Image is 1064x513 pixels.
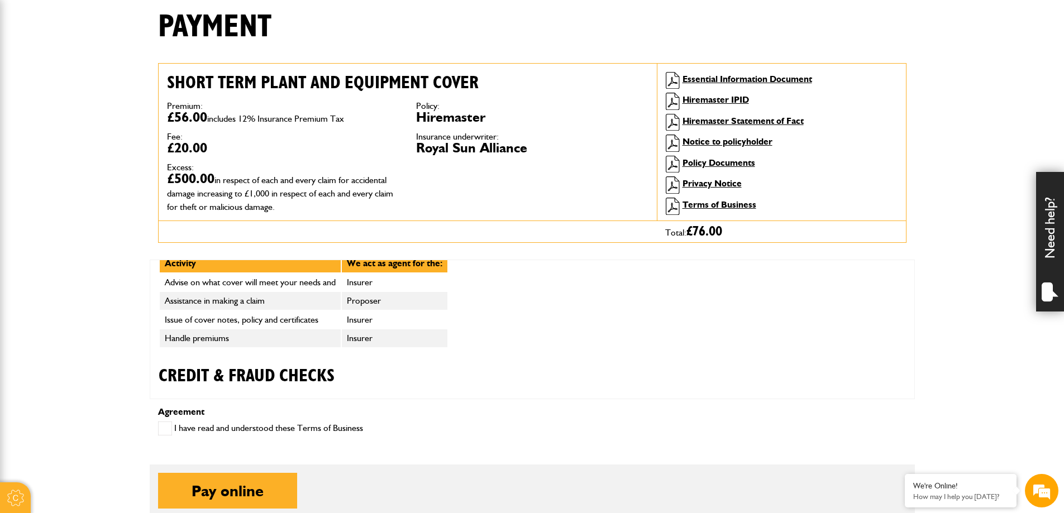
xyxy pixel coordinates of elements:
[19,62,47,78] img: d_20077148190_company_1631870298795_20077148190
[58,63,188,77] div: Chat with us now
[15,202,204,334] textarea: Type your message and hit 'Enter'
[341,254,448,273] th: We act as agent for the:
[683,74,812,84] a: Essential Information Document
[341,273,448,292] td: Insurer
[416,132,648,141] dt: Insurance underwriter:
[167,141,399,155] dd: £20.00
[159,291,341,310] td: Assistance in making a claim
[158,407,906,416] p: Agreement
[683,94,749,105] a: Hiremaster IPID
[416,141,648,155] dd: Royal Sun Alliance
[683,116,804,126] a: Hiremaster Statement of Fact
[152,344,203,359] em: Start Chat
[158,473,297,509] button: Pay online
[167,175,393,212] span: in respect of each and every claim for accidental damage increasing to £1,000 in respect of each ...
[15,169,204,194] input: Enter your phone number
[167,172,399,212] dd: £500.00
[686,225,722,238] span: £
[167,72,648,93] h2: Short term plant and equipment cover
[416,111,648,124] dd: Hiremaster
[341,329,448,348] td: Insurer
[657,221,906,242] div: Total:
[341,291,448,310] td: Proposer
[913,481,1008,491] div: We're Online!
[683,157,755,168] a: Policy Documents
[416,102,648,111] dt: Policy:
[183,6,210,32] div: Minimize live chat window
[341,310,448,329] td: Insurer
[693,225,722,238] span: 76.00
[159,310,341,329] td: Issue of cover notes, policy and certificates
[913,492,1008,501] p: How may I help you today?
[167,132,399,141] dt: Fee:
[207,113,344,124] span: includes 12% Insurance Premium Tax
[683,199,756,210] a: Terms of Business
[159,348,906,386] h2: CREDIT & FRAUD CHECKS
[159,329,341,348] td: Handle premiums
[159,273,341,292] td: Advise on what cover will meet your needs and
[167,111,399,124] dd: £56.00
[158,8,271,46] h1: Payment
[159,254,341,273] th: Activity
[683,136,772,147] a: Notice to policyholder
[15,103,204,128] input: Enter your last name
[1036,172,1064,311] div: Need help?
[167,102,399,111] dt: Premium:
[167,163,399,172] dt: Excess:
[158,421,363,435] label: I have read and understood these Terms of Business
[683,178,742,189] a: Privacy Notice
[159,395,906,452] p: To make sure you get the best offer from insurers, now or at any renewal or at any time and to pr...
[15,136,204,161] input: Enter your email address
